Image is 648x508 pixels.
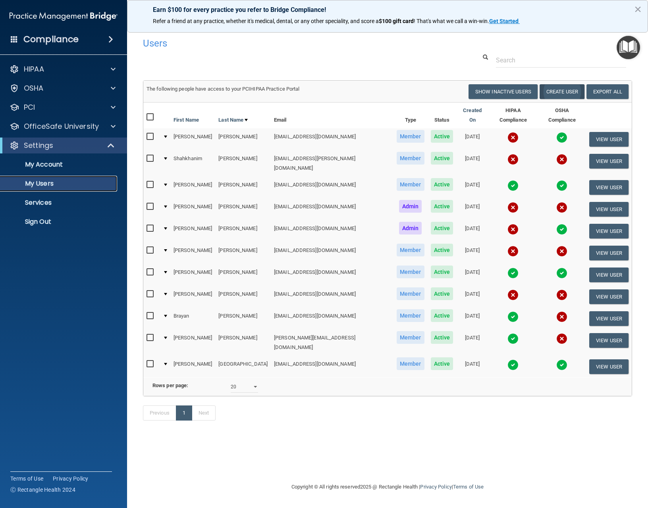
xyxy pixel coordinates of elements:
span: The following people have access to your PCIHIPAA Practice Portal [147,86,300,92]
a: Terms of Use [10,475,43,483]
a: Export All [586,84,629,99]
div: Copyright © All rights reserved 2025 @ Rectangle Health | | [243,474,532,500]
td: [DATE] [456,264,488,286]
h4: Users [143,38,423,48]
span: Member [397,287,424,300]
span: Member [397,178,424,191]
img: cross.ca9f0e7f.svg [556,311,567,322]
img: cross.ca9f0e7f.svg [556,202,567,213]
a: Privacy Policy [420,484,451,490]
th: Status [428,103,457,128]
span: Admin [399,200,422,213]
a: OSHA [10,83,116,93]
span: Admin [399,222,422,235]
th: Type [393,103,428,128]
span: Member [397,309,424,322]
td: [DATE] [456,128,488,150]
a: Terms of Use [453,484,484,490]
td: [PERSON_NAME] [170,356,215,377]
span: Active [431,130,453,143]
span: Member [397,152,424,165]
span: Refer a friend at any practice, whether it's medical, dental, or any other speciality, and score a [153,18,379,24]
td: [DATE] [456,198,488,220]
img: cross.ca9f0e7f.svg [507,154,519,165]
p: HIPAA [24,64,44,74]
td: [DATE] [456,150,488,176]
button: View User [589,333,629,348]
a: 1 [176,405,192,421]
td: [EMAIL_ADDRESS][PERSON_NAME][DOMAIN_NAME] [271,150,393,176]
button: View User [589,246,629,260]
span: Member [397,130,424,143]
img: cross.ca9f0e7f.svg [556,246,567,257]
td: [PERSON_NAME] [170,330,215,356]
button: View User [589,311,629,326]
img: tick.e7d51cea.svg [507,359,519,370]
img: tick.e7d51cea.svg [507,311,519,322]
td: [EMAIL_ADDRESS][DOMAIN_NAME] [271,264,393,286]
td: Brayan [170,308,215,330]
img: cross.ca9f0e7f.svg [556,289,567,301]
a: Next [192,405,216,421]
span: Active [431,244,453,256]
button: View User [589,289,629,304]
span: Active [431,152,453,165]
button: View User [589,224,629,238]
td: [EMAIL_ADDRESS][DOMAIN_NAME] [271,242,393,264]
img: tick.e7d51cea.svg [556,268,567,279]
a: OfficeSafe University [10,122,116,131]
td: [PERSON_NAME] [170,128,215,150]
td: [PERSON_NAME] [215,128,271,150]
span: Active [431,287,453,300]
td: [PERSON_NAME] [170,286,215,308]
p: Settings [24,141,53,150]
td: [PERSON_NAME] [215,286,271,308]
td: [EMAIL_ADDRESS][DOMAIN_NAME] [271,356,393,377]
button: Close [634,3,642,16]
span: Active [431,178,453,191]
td: [DATE] [456,308,488,330]
button: View User [589,132,629,147]
a: Privacy Policy [53,475,89,483]
img: cross.ca9f0e7f.svg [507,289,519,301]
span: Member [397,357,424,370]
a: Previous [143,405,176,421]
td: [DATE] [456,220,488,242]
button: View User [589,180,629,195]
img: tick.e7d51cea.svg [507,180,519,191]
img: tick.e7d51cea.svg [556,224,567,235]
img: cross.ca9f0e7f.svg [507,132,519,143]
span: Member [397,331,424,344]
p: My Users [5,180,114,188]
strong: Get Started [489,18,519,24]
td: [EMAIL_ADDRESS][DOMAIN_NAME] [271,220,393,242]
td: [EMAIL_ADDRESS][DOMAIN_NAME] [271,286,393,308]
td: Shahkhanim [170,150,215,176]
span: ! That's what we call a win-win. [414,18,489,24]
span: Active [431,357,453,370]
button: View User [589,202,629,217]
a: Last Name [218,115,248,125]
b: Rows per page: [152,382,188,388]
td: [PERSON_NAME] [215,308,271,330]
img: tick.e7d51cea.svg [556,132,567,143]
td: [PERSON_NAME] [215,198,271,220]
img: tick.e7d51cea.svg [556,180,567,191]
td: [EMAIL_ADDRESS][DOMAIN_NAME] [271,176,393,198]
td: [EMAIL_ADDRESS][DOMAIN_NAME] [271,198,393,220]
span: Member [397,266,424,278]
td: [PERSON_NAME] [215,242,271,264]
span: Active [431,222,453,235]
img: cross.ca9f0e7f.svg [507,224,519,235]
p: OSHA [24,83,44,93]
p: Services [5,199,114,207]
a: PCI [10,103,116,112]
td: [GEOGRAPHIC_DATA] [215,356,271,377]
td: [EMAIL_ADDRESS][DOMAIN_NAME] [271,308,393,330]
p: My Account [5,161,114,169]
img: tick.e7d51cea.svg [507,268,519,279]
h4: Compliance [23,34,79,45]
td: [PERSON_NAME] [170,198,215,220]
input: Search [496,53,626,68]
img: tick.e7d51cea.svg [507,333,519,344]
